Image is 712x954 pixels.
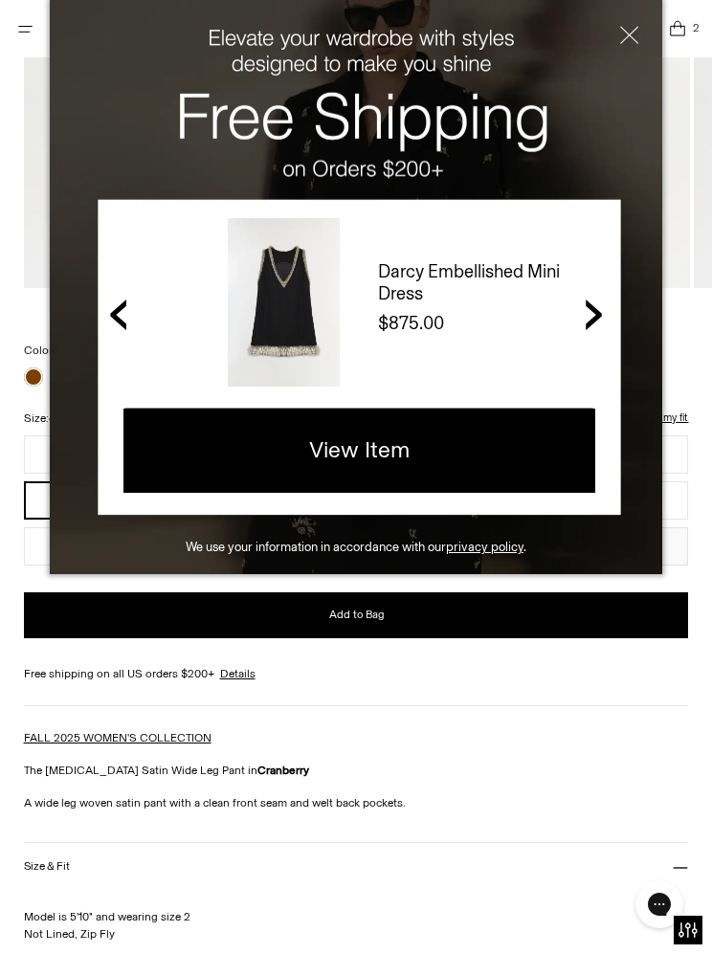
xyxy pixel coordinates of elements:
div: $875.00 [378,304,444,344]
button: Add to Bag [24,592,689,638]
p: A wide leg woven satin pant with a clean front seam and welt back pockets. [24,794,689,811]
iframe: Gorgias live chat messenger [626,874,693,935]
span: 4 [49,412,55,425]
button: View Item [123,409,595,493]
span: 2 [687,19,704,36]
button: Page Right [571,270,612,352]
a: FALL 2025 WOMEN'S COLLECTION [24,731,211,744]
button: Open menu modal [6,10,45,49]
label: Color: [24,342,118,360]
a: privacy policy [446,540,523,554]
button: 4 [24,481,240,520]
a: Open cart modal [657,10,697,49]
button: Size & Fit [24,843,689,892]
label: Size: [24,410,55,428]
button: Page Left [99,270,140,352]
span: Add to Bag [329,607,384,623]
div: We use your information in accordance with our . [50,540,662,555]
a: Details [220,665,256,682]
strong: Cranberry [257,764,309,777]
button: 00 [24,435,240,474]
p: Model is 5'10" and wearing size 2 Not Lined, Zip Fly [24,891,689,943]
div: Darcy Embellished Mini Dress [378,261,595,304]
p: The [MEDICAL_DATA] Satin Wide Leg Pant in [24,762,689,779]
button: 10 [24,527,240,566]
div: Free shipping on all US orders $200+ [24,665,689,682]
h3: Size & Fit [24,860,70,873]
iframe: Sign Up via Text for Offers [15,881,192,939]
